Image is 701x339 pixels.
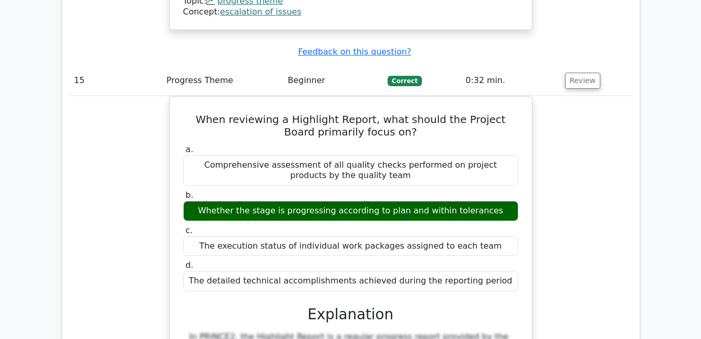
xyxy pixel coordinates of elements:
span: a. [186,144,194,154]
td: Progress Theme [162,66,284,96]
td: 15 [70,66,162,96]
span: Correct [388,76,421,86]
td: Beginner [284,66,384,96]
h5: When reviewing a Highlight Report, what should the Project Board primarily focus on? [182,113,519,138]
button: Review [565,73,600,89]
div: The execution status of individual work packages assigned to each team [183,236,518,256]
span: c. [186,225,193,235]
div: The detailed technical accomplishments achieved during the reporting period [183,271,518,291]
div: Comprehensive assessment of all quality checks performed on project products by the quality team [183,155,518,186]
a: escalation of issues [220,7,301,17]
span: b. [186,190,194,200]
h3: Explanation [189,306,512,323]
div: Concept: [183,7,518,18]
a: Feedback on this question? [298,47,411,57]
span: d. [186,260,194,270]
div: Whether the stage is progressing according to plan and within tolerances [183,201,518,221]
td: 0:32 min. [461,66,560,96]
